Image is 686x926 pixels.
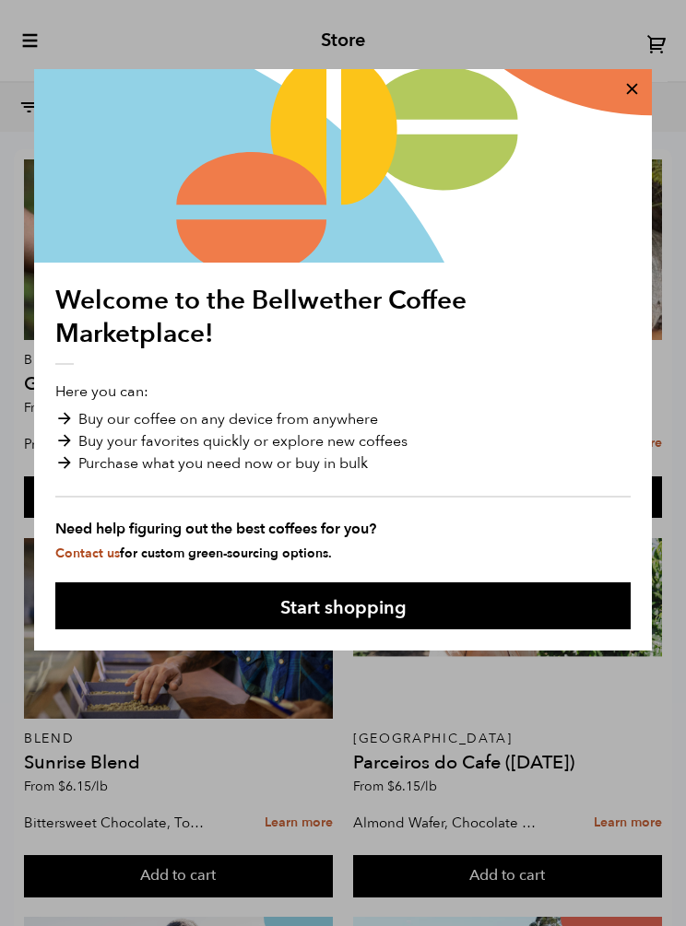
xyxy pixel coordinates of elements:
[55,408,631,430] li: Buy our coffee on any device from anywhere
[55,545,120,562] a: Contact us
[55,430,631,452] li: Buy your favorites quickly or explore new coffees
[55,284,585,365] h1: Welcome to the Bellwether Coffee Marketplace!
[55,545,332,562] small: for custom green-sourcing options.
[55,381,631,563] p: Here you can:
[55,518,631,540] strong: Need help figuring out the best coffees for you?
[55,452,631,475] li: Purchase what you need now or buy in bulk
[55,582,631,629] button: Start shopping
